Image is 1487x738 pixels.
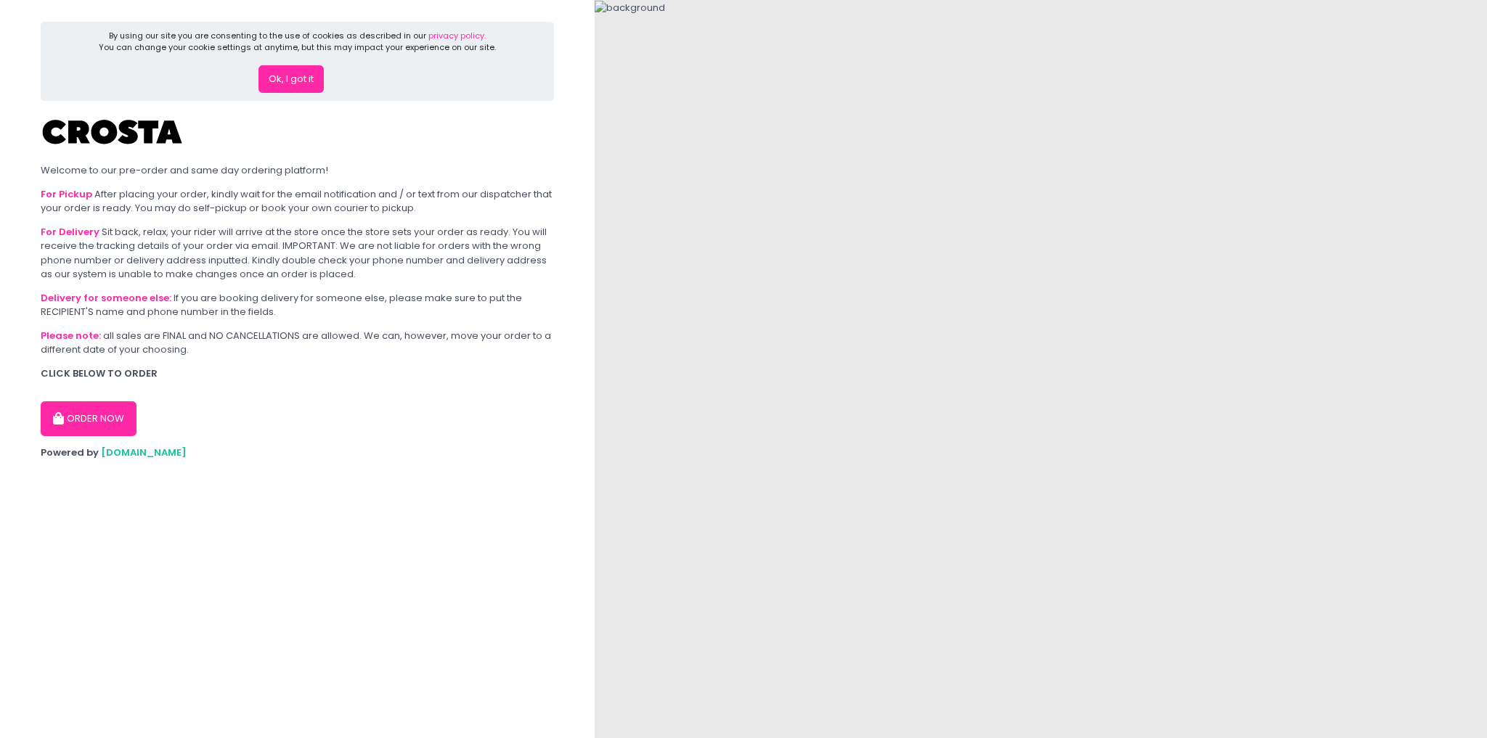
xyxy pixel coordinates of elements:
[41,187,92,201] b: For Pickup
[595,1,665,15] img: background
[258,65,324,93] button: Ok, I got it
[101,446,187,459] a: [DOMAIN_NAME]
[428,30,486,41] a: privacy policy.
[41,187,554,216] div: After placing your order, kindly wait for the email notification and / or text from our dispatche...
[41,110,186,154] img: Crosta Pizzeria
[41,225,554,282] div: Sit back, relax, your rider will arrive at the store once the store sets your order as ready. You...
[99,30,496,54] div: By using our site you are consenting to the use of cookies as described in our You can change you...
[41,446,554,460] div: Powered by
[41,225,99,239] b: For Delivery
[41,401,137,436] button: ORDER NOW
[41,163,554,178] div: Welcome to our pre-order and same day ordering platform!
[41,366,554,381] div: CLICK BELOW TO ORDER
[41,329,554,357] div: all sales are FINAL and NO CANCELLATIONS are allowed. We can, however, move your order to a diffe...
[41,291,171,305] b: Delivery for someone else:
[41,329,101,343] b: Please note:
[41,291,554,319] div: If you are booking delivery for someone else, please make sure to put the RECIPIENT'S name and ph...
